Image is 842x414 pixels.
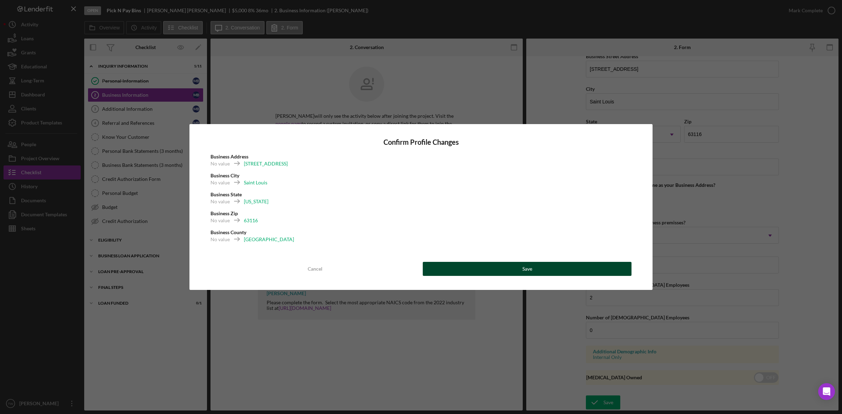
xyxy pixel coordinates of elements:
b: Business City [210,172,239,178]
div: Save [522,262,532,276]
button: Cancel [210,262,419,276]
b: Business State [210,191,242,197]
b: Business Zip [210,210,238,216]
h4: Confirm Profile Changes [210,138,631,146]
div: No value [210,217,230,224]
b: Business Address [210,154,248,160]
button: Save [423,262,631,276]
div: Saint Louis [244,179,267,186]
div: [STREET_ADDRESS] [244,160,288,167]
div: Open Intercom Messenger [818,383,835,400]
b: Business County [210,229,246,235]
div: No value [210,198,230,205]
div: Cancel [308,262,322,276]
div: No value [210,160,230,167]
div: No value [210,236,230,243]
div: [GEOGRAPHIC_DATA] [244,236,294,243]
div: 63116 [244,217,258,224]
div: No value [210,179,230,186]
div: [US_STATE] [244,198,268,205]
